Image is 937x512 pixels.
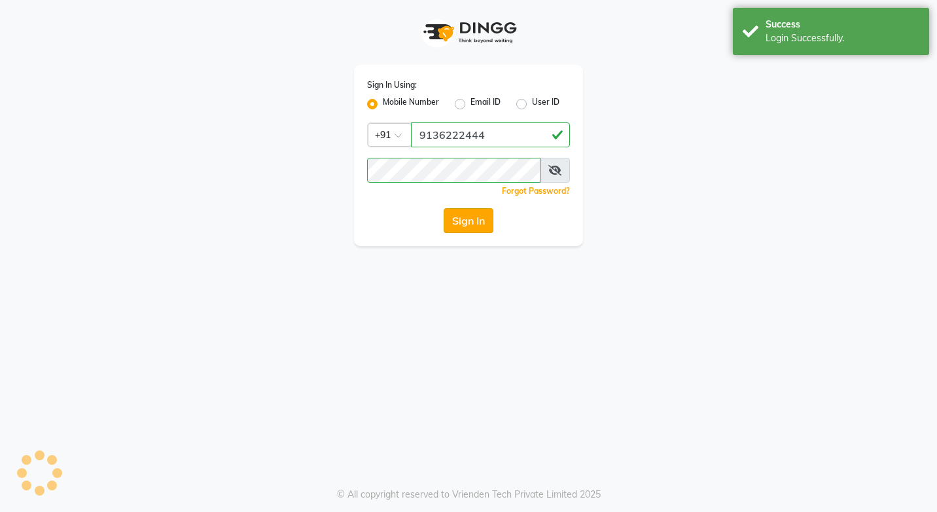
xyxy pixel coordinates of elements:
a: Forgot Password? [502,186,570,196]
div: Login Successfully. [766,31,919,45]
label: Mobile Number [383,96,439,112]
div: Success [766,18,919,31]
label: Email ID [470,96,501,112]
img: logo1.svg [416,13,521,52]
button: Sign In [444,208,493,233]
input: Username [367,158,540,183]
input: Username [411,122,570,147]
label: User ID [532,96,559,112]
label: Sign In Using: [367,79,417,91]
